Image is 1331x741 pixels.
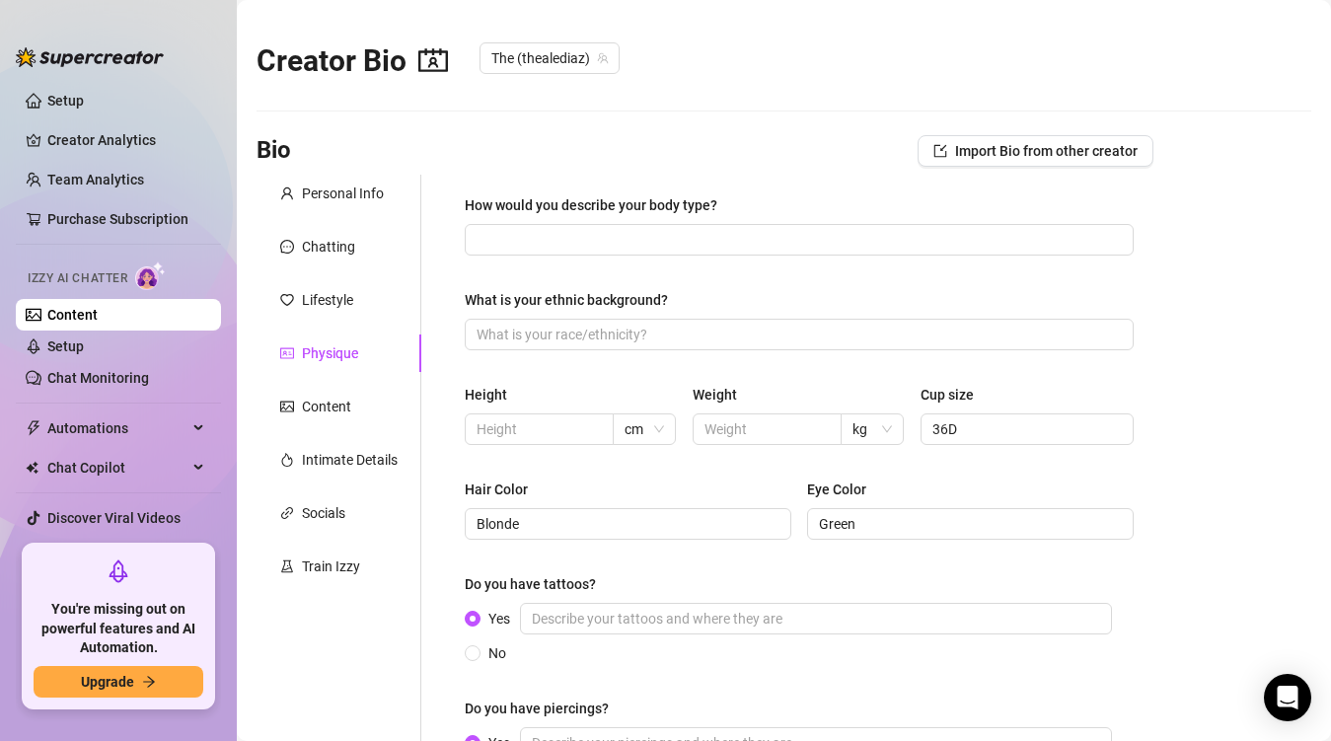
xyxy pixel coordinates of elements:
input: Cup size [932,418,1117,440]
span: heart [280,293,294,307]
span: experiment [280,559,294,573]
div: Eye Color [807,479,866,500]
label: Height [465,384,521,406]
button: Import Bio from other creator [918,135,1153,167]
div: How would you describe your body type? [465,194,717,216]
div: Do you have piercings? [465,698,609,719]
a: Purchase Subscription [47,203,205,235]
div: Physique [302,342,358,364]
input: What is your ethnic background? [477,324,1118,345]
div: Content [302,396,351,417]
input: Hair Color [477,513,776,535]
span: contacts [418,45,448,75]
span: You're missing out on powerful features and AI Automation. [34,600,203,658]
span: picture [280,400,294,413]
span: import [933,144,947,158]
span: message [280,240,294,254]
div: Open Intercom Messenger [1264,674,1311,721]
a: Content [47,307,98,323]
span: thunderbolt [26,420,41,436]
span: Yes [481,603,1120,634]
span: link [280,506,294,520]
a: Discover Viral Videos [47,510,181,526]
span: rocket [107,559,130,583]
span: Chat Copilot [47,452,187,483]
span: Automations [47,412,187,444]
span: No [481,642,514,664]
input: Yes [520,603,1112,634]
a: Team Analytics [47,172,144,187]
img: AI Chatter [135,261,166,290]
div: Do you have tattoos? [465,573,596,595]
div: Hair Color [465,479,528,500]
a: Setup [47,93,84,109]
span: arrow-right [142,675,156,689]
div: Weight [693,384,737,406]
div: Socials [302,502,345,524]
label: What is your ethnic background? [465,289,682,311]
input: Height [477,418,598,440]
span: The (thealediaz) [491,43,608,73]
span: Izzy AI Chatter [28,269,127,288]
span: fire [280,453,294,467]
label: Hair Color [465,479,542,500]
img: logo-BBDzfeDw.svg [16,47,164,67]
a: Creator Analytics [47,124,205,156]
h3: Bio [257,135,291,167]
div: Lifestyle [302,289,353,311]
span: Upgrade [81,674,134,690]
label: Do you have tattoos? [465,573,610,595]
div: Intimate Details [302,449,398,471]
label: Weight [693,384,751,406]
div: Train Izzy [302,556,360,577]
div: Height [465,384,507,406]
input: How would you describe your body type? [477,229,1118,251]
a: Chat Monitoring [47,370,149,386]
button: Upgradearrow-right [34,666,203,698]
label: Do you have piercings? [465,698,623,719]
span: kg [852,414,893,444]
div: What is your ethnic background? [465,289,668,311]
span: Import Bio from other creator [955,143,1138,159]
span: idcard [280,346,294,360]
input: Eye Color [819,513,1118,535]
div: Personal Info [302,183,384,204]
div: Chatting [302,236,355,258]
img: Chat Copilot [26,461,38,475]
label: How would you describe your body type? [465,194,731,216]
span: team [597,52,609,64]
a: Setup [47,338,84,354]
input: Weight [704,418,826,440]
span: user [280,186,294,200]
label: Cup size [921,384,988,406]
label: Eye Color [807,479,880,500]
span: cm [625,414,665,444]
h2: Creator Bio [257,42,448,80]
div: Cup size [921,384,974,406]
